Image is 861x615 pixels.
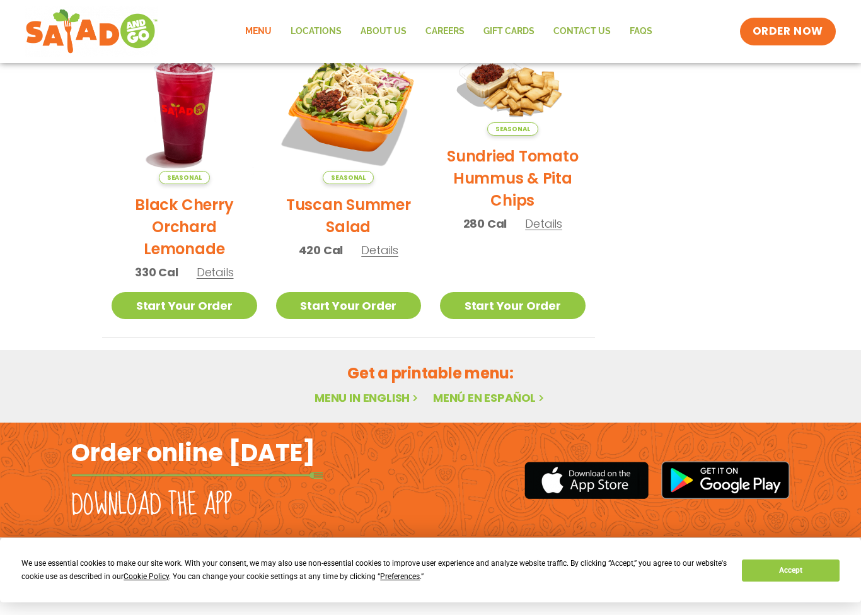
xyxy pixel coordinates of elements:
a: Menú en español [433,390,546,406]
a: Start Your Order [440,292,586,319]
span: Preferences [380,572,420,581]
h2: Download the app [71,488,232,523]
a: Menu [236,17,281,46]
h2: Get a printable menu: [102,362,759,384]
span: 420 Cal [299,242,344,259]
a: Contact Us [544,17,620,46]
img: new-SAG-logo-768×292 [25,6,158,57]
button: Accept [742,559,839,582]
span: ORDER NOW [753,24,823,39]
span: Details [361,242,398,258]
img: google_play [661,461,790,499]
img: Product photo for Sundried Tomato Hummus & Pita Chips [440,39,586,136]
img: fork [71,472,323,479]
h2: Sundried Tomato Hummus & Pita Chips [440,145,586,211]
a: About Us [351,17,416,46]
a: FAQs [620,17,662,46]
span: Cookie Policy [124,572,169,581]
span: 280 Cal [463,215,507,232]
a: Start Your Order [112,292,257,319]
img: appstore [524,460,649,501]
a: Careers [416,17,474,46]
span: 330 Cal [135,264,178,281]
div: We use essential cookies to make our site work. With your consent, we may also use non-essential ... [21,557,727,583]
h2: Black Cherry Orchard Lemonade [112,194,257,260]
a: Start Your Order [276,292,422,319]
a: ORDER NOW [740,18,836,45]
a: GIFT CARDS [474,17,544,46]
span: Seasonal [323,171,374,184]
a: Locations [281,17,351,46]
span: Seasonal [487,122,538,136]
nav: Menu [236,17,662,46]
img: Product photo for Black Cherry Orchard Lemonade [112,39,257,185]
h2: Tuscan Summer Salad [276,194,422,238]
img: Product photo for Tuscan Summer Salad [276,39,422,185]
span: Details [197,264,234,280]
h2: Order online [DATE] [71,437,315,468]
span: Seasonal [159,171,210,184]
a: Menu in English [315,390,420,406]
span: Details [525,216,562,231]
